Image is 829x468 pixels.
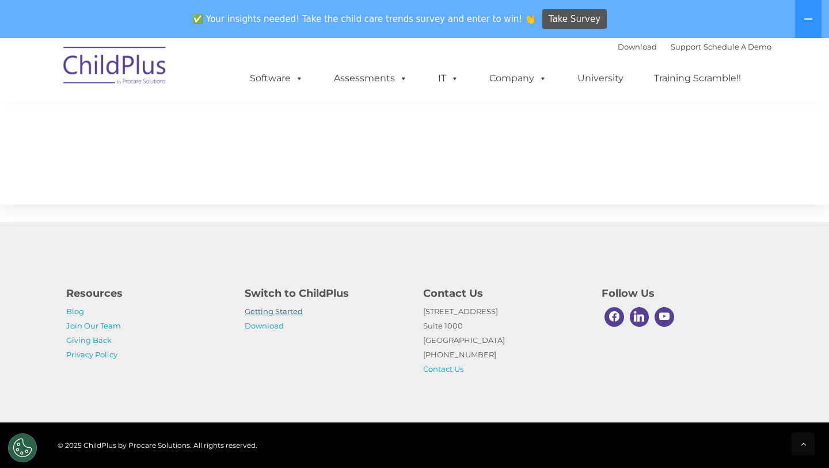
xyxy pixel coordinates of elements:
[618,42,657,51] a: Download
[66,285,227,301] h4: Resources
[652,304,677,330] a: Youtube
[245,321,284,330] a: Download
[66,335,112,345] a: Giving Back
[423,364,463,373] a: Contact Us
[618,42,771,51] font: |
[627,304,652,330] a: Linkedin
[188,7,541,30] span: ✅ Your insights needed! Take the child care trends survey and enter to win! 👏
[245,285,406,301] h4: Switch to ChildPlus
[427,67,470,90] a: IT
[542,9,607,29] a: Take Survey
[703,42,771,51] a: Schedule A Demo
[423,285,584,301] h4: Contact Us
[58,39,173,96] img: ChildPlus by Procare Solutions
[8,433,37,462] button: Cookies Settings
[322,67,419,90] a: Assessments
[566,67,635,90] a: University
[245,307,303,316] a: Getting Started
[642,67,752,90] a: Training Scramble!!
[602,304,627,330] a: Facebook
[549,9,600,29] span: Take Survey
[602,285,763,301] h4: Follow Us
[58,441,257,450] span: © 2025 ChildPlus by Procare Solutions. All rights reserved.
[66,321,121,330] a: Join Our Team
[478,67,558,90] a: Company
[160,123,209,132] span: Phone number
[423,304,584,376] p: [STREET_ADDRESS] Suite 1000 [GEOGRAPHIC_DATA] [PHONE_NUMBER]
[66,307,84,316] a: Blog
[160,76,195,85] span: Last name
[66,350,117,359] a: Privacy Policy
[238,67,315,90] a: Software
[671,42,701,51] a: Support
